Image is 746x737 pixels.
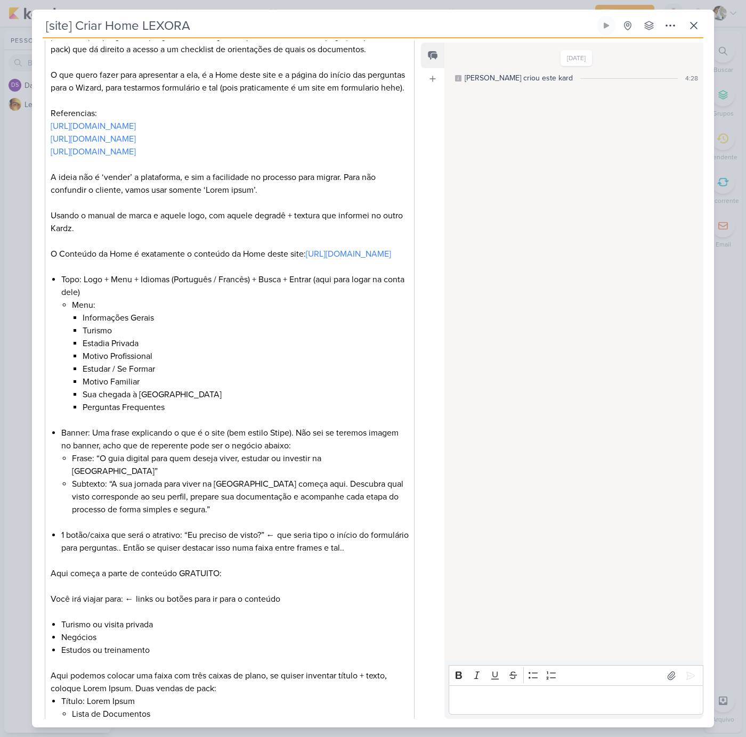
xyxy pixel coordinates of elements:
li: 1 botão/caixa que será o atrativo: “Eu preciso de visto?” ← que seria tipo o início do formulário... [61,529,409,554]
p: Aqui podemos colocar uma faixa com três caixas de plano, se quiser inventar título + texto, coloq... [51,669,409,695]
div: 4:28 [685,73,698,83]
p: O que quero fazer para apresentar a ela, é a Home deste site e a página do início das perguntas p... [51,69,409,94]
li: Subtexto: “ [72,478,409,529]
div: Editor editing area: main [449,685,703,715]
li: Menu: [72,299,409,427]
li: Topo: Logo + Menu + Idiomas (Português / Francês) + Busca + Entrar (aqui para logar na conta dele) [61,273,409,427]
li: Sua chegada à [GEOGRAPHIC_DATA] [83,388,409,401]
li: Turismo [83,324,409,337]
li: Perguntas Frequentes [83,401,409,427]
a: [URL][DOMAIN_NAME] [51,146,136,157]
li: Lista de Documentos [72,708,409,720]
a: [URL][DOMAIN_NAME] [51,121,136,132]
span: A sua jornada para viver na [GEOGRAPHIC_DATA] começa aqui. Descubra qual visto corresponde ao seu... [72,479,403,515]
a: [URL][DOMAIN_NAME] [306,249,391,259]
p: O Conteúdo da Home é exatamente o conteúdo da Home deste site: [51,248,409,260]
li: Banner: Uma frase explicando o que é o site (bem estilo Stipe). Não sei se teremos imagem no bann... [61,427,409,529]
p: Referencias: [51,107,409,120]
li: Estadia Privada [83,337,409,350]
a: [URL][DOMAIN_NAME] [51,134,136,144]
p: Você irá viajar para: ← links ou botões para ir para o conteúdo [51,593,409,605]
div: Ligar relógio [602,21,611,30]
li: Negócios [61,631,409,644]
li: Motivo Profissional [83,350,409,363]
p: A ideia não é ‘vender’ a plataforma, e sim a facilidade no processo para migrar. Para não confund... [51,171,409,196]
input: Kard Sem Título [43,16,595,35]
li: Motivo Familiar [83,375,409,388]
div: [PERSON_NAME] criou este kard [465,72,573,84]
p: Usando o manual de marca e aquele logo, com aquele degradê + textura que informei no outro Kardz. [51,209,409,235]
li: Frase: “O guia digital para quem deseja viver, estudar ou investir na [GEOGRAPHIC_DATA]” [72,452,409,478]
p: Aqui começa a parte de conteúdo GRATUITO: [51,567,409,580]
li: Estudos ou treinamento [61,644,409,657]
li: Informações Gerais [83,312,409,324]
div: Editor toolbar [449,665,703,686]
li: Turismo ou visita privada [61,618,409,631]
li: Estudar / Se Formar [83,363,409,375]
